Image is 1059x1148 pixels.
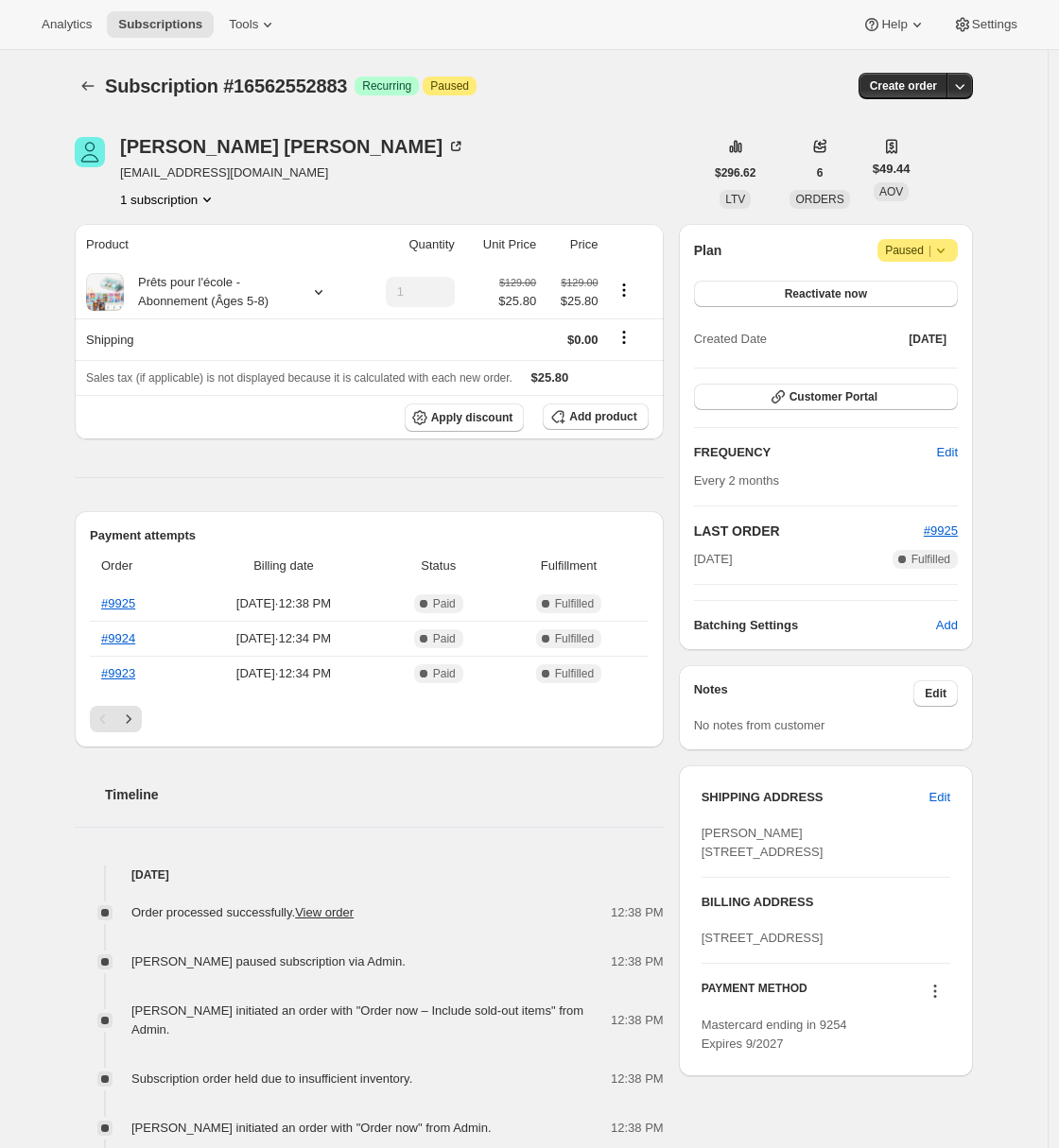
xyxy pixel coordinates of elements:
[972,17,1017,32] span: Settings
[75,224,359,266] th: Product
[101,666,135,680] a: #9923
[611,952,664,971] span: 12:38 PM
[101,631,135,645] a: #9924
[405,403,525,432] button: Apply discount
[851,11,937,38] button: Help
[430,78,469,94] span: Paused
[715,165,755,180] span: $296.62
[725,193,745,206] span: LTV
[191,594,377,613] span: [DATE] · 12:38 PM
[547,292,598,311] span: $25.80
[362,78,411,94] span: Recurring
[897,326,958,352] button: [DATE]
[806,160,835,186] button: 6
[913,680,958,707] button: Edit
[694,443,937,462] h2: FREQUENCY
[131,1071,412,1086] span: Subscription order held due to insufficient inventory.
[924,522,958,540] button: #9925
[881,17,907,32] span: Help
[433,666,456,681] span: Paid
[611,1011,664,1030] span: 12:38 PM
[609,280,639,300] button: Product actions
[936,616,958,635] span: Add
[694,330,767,349] span: Created Date
[611,903,664,922] span: 12:38 PM
[569,409,636,424] span: Add product
[124,273,294,311] div: Prêts pour l'école - Abonnement (Âges 5-8)
[543,403,648,430] button: Add product
[542,224,603,266] th: Price
[694,384,958,410] button: Customer Portal
[873,160,911,179] span: $49.44
[118,17,202,32] span: Subscriptions
[531,370,569,385] span: $25.80
[555,666,594,681] span: Fulfilled
[942,11,1029,38] button: Settings
[431,410,513,425] span: Apply discount
[702,931,824,945] span: [STREET_ADDRESS]
[694,241,722,260] h2: Plan
[191,629,377,648] span: [DATE] · 12:34 PM
[926,437,969,468] button: Edit
[131,905,354,919] span: Order processed successfully.
[433,631,456,646] span: Paid
[702,981,807,1006] h3: PAYMENT METHOD
[107,11,214,38] button: Subscriptions
[90,526,649,545] h2: Payment attempts
[359,224,460,266] th: Quantity
[694,550,733,569] span: [DATE]
[703,160,767,186] button: $296.62
[611,1070,664,1088] span: 12:38 PM
[433,596,456,611] span: Paid
[120,137,465,156] div: [PERSON_NAME] [PERSON_NAME]
[785,286,867,301] span: Reactivate now
[929,243,931,258] span: |
[229,17,258,32] span: Tools
[609,327,639,348] button: Shipping actions
[105,785,664,804] h2: Timeline
[30,11,103,38] button: Analytics
[555,631,594,646] span: Fulfilled
[694,281,958,307] button: Reactivate now
[694,616,936,635] h6: Batching Settings
[105,76,347,96] span: Subscription #16562552883
[120,163,465,182] span: [EMAIL_ADDRESS][DOMAIN_NAME]
[925,610,969,641] button: Add
[924,523,958,538] a: #9925
[217,11,288,38] button: Tools
[702,826,824,859] span: [PERSON_NAME] [STREET_ADDRESS]
[120,190,217,209] button: Product actions
[611,1119,664,1138] span: 12:38 PM
[567,333,599,347] span: $0.00
[561,277,598,288] small: $129.00
[909,332,946,347] span: [DATE]
[500,557,636,575] span: Fulfillment
[131,1003,583,1037] span: [PERSON_NAME] initiated an order with "Order now – Include sold-out items" from Admin.
[75,73,101,99] button: Subscriptions
[75,318,359,360] th: Shipping
[75,865,664,884] h4: [DATE]
[937,443,958,462] span: Edit
[295,905,354,919] a: View order
[911,552,950,567] span: Fulfilled
[918,782,962,813] button: Edit
[90,545,185,587] th: Order
[694,522,924,540] h2: LAST ORDER
[694,473,779,488] span: Every 2 months
[870,78,937,94] span: Create order
[702,893,950,912] h3: BILLING ADDRESS
[817,165,824,180] span: 6
[499,277,536,288] small: $129.00
[75,137,105,167] span: Marc-André Desrochers
[702,788,929,807] h3: SHIPPING ADDRESS
[101,596,135,610] a: #9925
[790,389,877,404] span: Customer Portal
[859,73,948,99] button: Create order
[498,292,536,311] span: $25.80
[86,273,124,311] img: product img
[131,1121,492,1135] span: [PERSON_NAME] initiated an order with "Order now" from Admin.
[702,1018,847,1051] span: Mastercard ending in 9254 Expires 9/2027
[460,224,542,266] th: Unit Price
[929,788,950,807] span: Edit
